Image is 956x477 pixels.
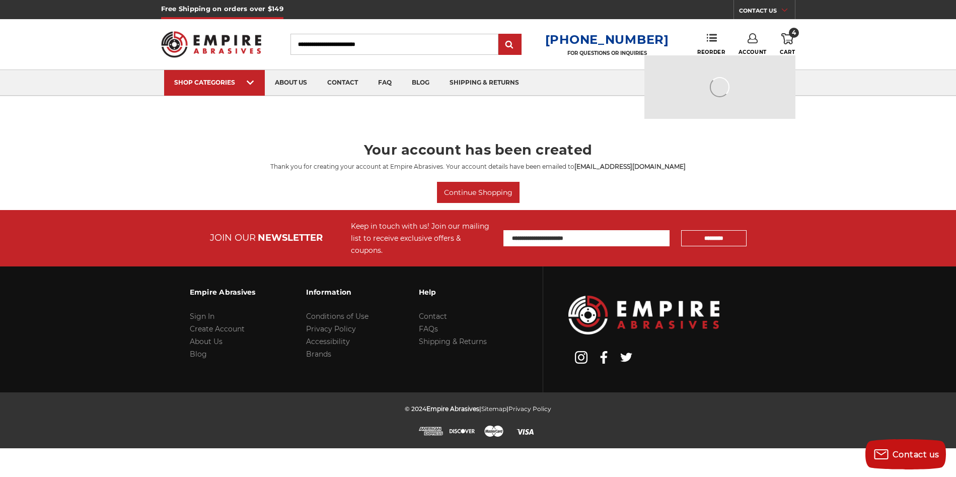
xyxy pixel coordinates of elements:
h3: Information [306,282,369,303]
span: Cart [780,49,795,55]
a: 4 Cart [780,33,795,55]
p: © 2024 | | [405,402,551,415]
span: Account [739,49,767,55]
a: Reorder [697,33,725,55]
span: NEWSLETTER [258,232,323,243]
a: Conditions of Use [306,312,369,321]
p: Thank you for creating your account at Empire Abrasives. Your account details have been emailed to [165,162,792,171]
a: contact [317,70,368,96]
a: Privacy Policy [508,405,551,413]
div: Keep in touch with us! Join our mailing list to receive exclusive offers & coupons. [351,220,493,256]
a: FAQs [419,324,438,333]
span: JOIN OUR [210,232,256,243]
span: Contact us [893,450,939,459]
a: shipping & returns [439,70,529,96]
div: SHOP CATEGORIES [174,79,255,86]
a: Accessibility [306,337,350,346]
span: Empire Abrasives [426,405,479,413]
a: CONTACT US [739,5,795,19]
a: Continue Shopping [437,182,520,203]
a: About Us [190,337,223,346]
input: Submit [500,35,520,55]
a: Sign In [190,312,214,321]
button: Contact us [865,439,946,469]
a: Brands [306,350,331,359]
h3: Help [419,282,487,303]
span: 4 [789,28,799,38]
a: faq [368,70,402,96]
a: Shipping & Returns [419,337,487,346]
img: Empire Abrasives Logo Image [568,296,719,334]
p: FOR QUESTIONS OR INQUIRIES [545,50,669,56]
a: about us [265,70,317,96]
a: Create Account [190,324,245,333]
a: [PHONE_NUMBER] [545,32,669,47]
h3: Empire Abrasives [190,282,256,303]
img: Empire Abrasives [161,25,262,64]
h1: Your account has been created [165,143,792,157]
a: Privacy Policy [306,324,356,333]
strong: [EMAIL_ADDRESS][DOMAIN_NAME] [574,163,686,170]
a: Blog [190,350,207,359]
a: Sitemap [481,405,506,413]
a: Contact [419,312,447,321]
a: blog [402,70,439,96]
span: Reorder [697,49,725,55]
